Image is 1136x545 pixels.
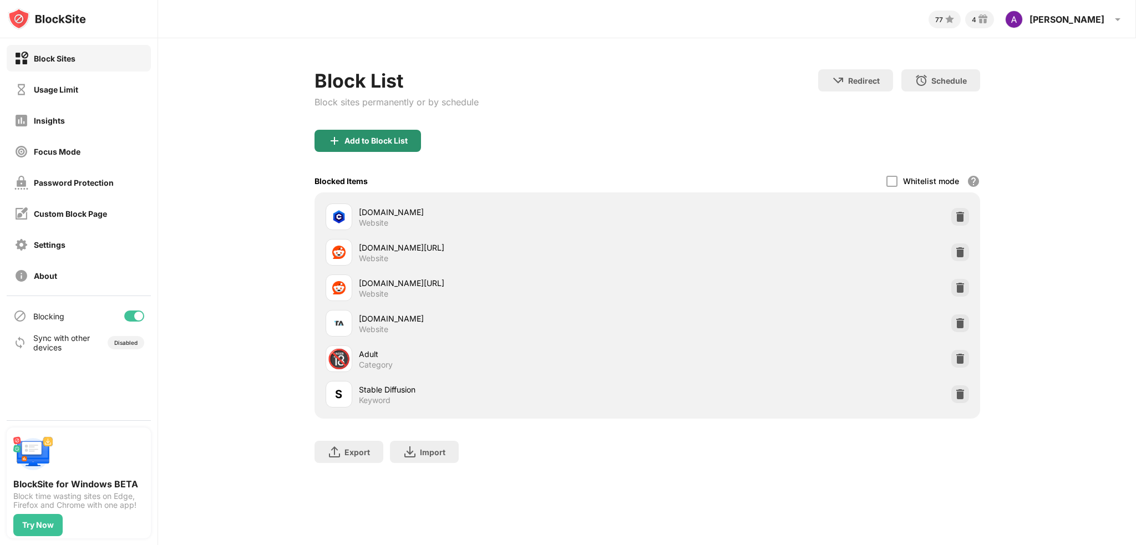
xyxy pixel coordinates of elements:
[327,348,351,370] div: 🔞
[13,492,144,510] div: Block time wasting sites on Edge, Firefox and Chrome with one app!
[34,85,78,94] div: Usage Limit
[359,218,388,228] div: Website
[935,16,943,24] div: 77
[34,116,65,125] div: Insights
[13,336,27,349] img: sync-icon.svg
[315,96,479,108] div: Block sites permanently or by schedule
[420,447,445,457] div: Import
[359,277,647,289] div: [DOMAIN_NAME][URL]
[1029,14,1104,25] div: [PERSON_NAME]
[22,521,54,529] div: Try Now
[315,176,368,186] div: Blocked Items
[8,8,86,30] img: logo-blocksite.svg
[903,176,959,186] div: Whitelist mode
[14,145,28,159] img: focus-off.svg
[13,309,27,323] img: blocking-icon.svg
[34,271,57,281] div: About
[33,333,90,352] div: Sync with other devices
[972,16,976,24] div: 4
[359,206,647,218] div: [DOMAIN_NAME]
[344,447,370,457] div: Export
[13,478,144,490] div: BlockSite for Windows BETA
[14,114,28,128] img: insights-off.svg
[943,13,956,26] img: points-small.svg
[34,147,80,156] div: Focus Mode
[359,324,388,334] div: Website
[335,386,342,403] div: S
[34,178,114,187] div: Password Protection
[1005,11,1023,28] img: ACg8ocIbA543-93w04xbtoAauMEUHRtYYPAeLKYetEnnu5bkuOEbyg=s96-c
[359,384,647,395] div: Stable Diffusion
[332,210,346,223] img: favicons
[33,312,64,321] div: Blocking
[359,242,647,253] div: [DOMAIN_NAME][URL]
[848,76,880,85] div: Redirect
[976,13,990,26] img: reward-small.svg
[14,83,28,96] img: time-usage-off.svg
[14,207,28,221] img: customize-block-page-off.svg
[34,54,75,63] div: Block Sites
[332,317,346,330] img: favicons
[114,339,138,346] div: Disabled
[332,246,346,259] img: favicons
[34,209,107,218] div: Custom Block Page
[13,434,53,474] img: push-desktop.svg
[359,289,388,299] div: Website
[359,253,388,263] div: Website
[315,69,479,92] div: Block List
[344,136,408,145] div: Add to Block List
[359,313,647,324] div: [DOMAIN_NAME]
[14,52,28,65] img: block-on.svg
[14,176,28,190] img: password-protection-off.svg
[34,240,65,249] div: Settings
[359,395,390,405] div: Keyword
[14,238,28,252] img: settings-off.svg
[332,281,346,294] img: favicons
[359,348,647,360] div: Adult
[931,76,967,85] div: Schedule
[359,360,393,370] div: Category
[14,269,28,283] img: about-off.svg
